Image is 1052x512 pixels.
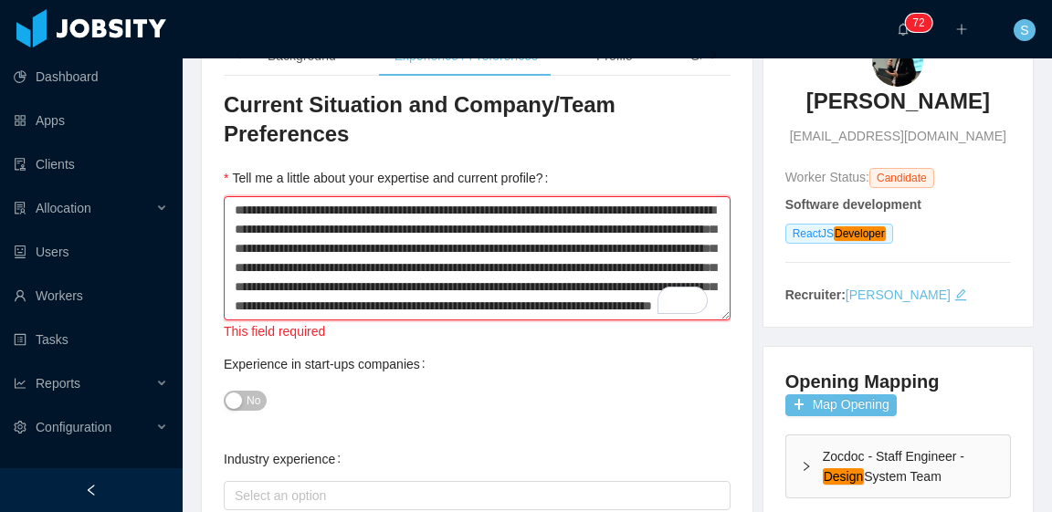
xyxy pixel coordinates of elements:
span: [EMAIL_ADDRESS][DOMAIN_NAME] [790,127,1006,146]
strong: Software development [785,197,921,212]
a: [PERSON_NAME] [806,87,990,127]
i: icon: solution [14,202,26,214]
label: Industry experience [224,452,348,466]
span: No [247,392,260,410]
a: icon: appstoreApps [14,102,168,139]
h3: [PERSON_NAME] [806,87,990,116]
span: ReactJS [785,224,893,244]
a: icon: profileTasks [14,321,168,358]
button: Experience in start-ups companies [224,391,267,411]
em: Developer [834,226,886,241]
i: icon: setting [14,421,26,434]
span: Reports [36,376,80,391]
div: Select an option [235,486,711,505]
i: icon: edit [954,288,967,301]
span: Worker Status: [785,170,869,184]
div: This field required [224,322,731,342]
i: icon: plus [955,23,968,36]
sup: 72 [905,14,931,32]
i: icon: left [234,51,243,60]
i: icon: bell [897,23,910,36]
i: icon: right [710,51,719,60]
p: 2 [919,14,925,32]
a: icon: pie-chartDashboard [14,58,168,95]
em: Design [823,468,865,485]
span: Configuration [36,420,111,434]
textarea: To enrich screen reader interactions, please activate Accessibility in Grammarly extension settings [224,196,731,320]
button: icon: plusMap Opening [785,394,897,416]
label: Experience in start-ups companies [224,357,433,371]
label: Tell me a little about your expertise and current profile? [224,171,555,185]
img: a9a3f669-f647-4b26-8b32-d809a085ca33_68ded06cb88dc-90w.png [872,36,923,87]
a: [PERSON_NAME] [846,287,951,302]
strong: Recruiter: [785,287,846,302]
span: Allocation [36,201,91,215]
i: icon: line-chart [14,377,26,390]
span: Candidate [869,168,934,188]
h3: Current Situation and Company/Team Preferences [224,90,731,150]
div: icon: rightZocdoc - Staff Engineer -DesignSystem Team [786,435,1010,497]
a: icon: userWorkers [14,277,168,314]
span: S [1020,19,1028,41]
a: icon: auditClients [14,146,168,183]
a: icon: robotUsers [14,234,168,270]
h4: Opening Mapping [785,369,940,394]
p: 7 [912,14,919,32]
input: Industry experience [229,485,239,507]
i: icon: right [801,461,812,472]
